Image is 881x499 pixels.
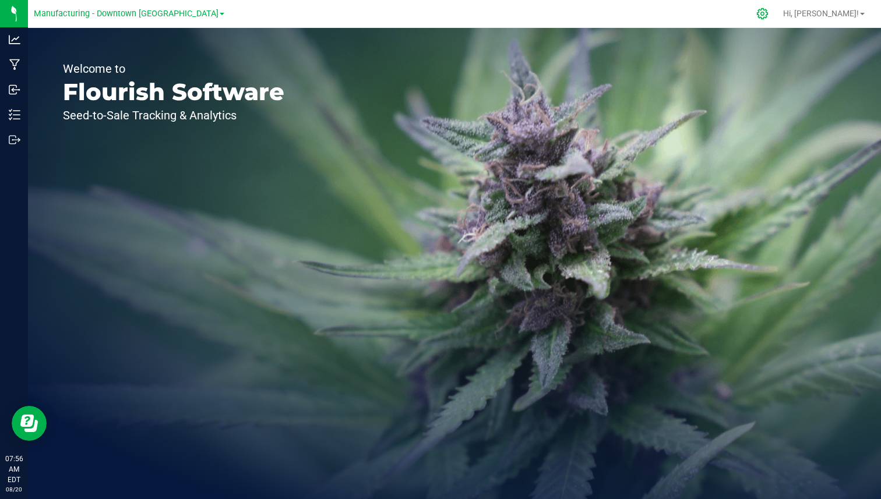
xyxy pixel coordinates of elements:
[63,80,284,104] p: Flourish Software
[12,406,47,441] iframe: Resource center
[5,485,23,494] p: 08/20
[9,34,20,45] inline-svg: Analytics
[34,9,219,19] span: Manufacturing - Downtown [GEOGRAPHIC_DATA]
[783,9,859,18] span: Hi, [PERSON_NAME]!
[5,454,23,485] p: 07:56 AM EDT
[9,59,20,70] inline-svg: Manufacturing
[9,84,20,95] inline-svg: Inbound
[9,134,20,146] inline-svg: Outbound
[755,8,771,20] div: Manage settings
[63,63,284,75] p: Welcome to
[63,109,284,121] p: Seed-to-Sale Tracking & Analytics
[9,109,20,121] inline-svg: Inventory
